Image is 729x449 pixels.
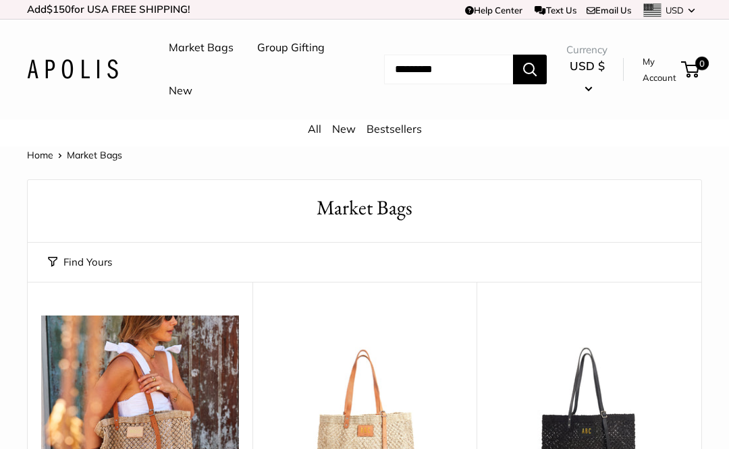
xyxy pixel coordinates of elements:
a: Bestsellers [367,122,422,136]
a: All [308,122,321,136]
a: Market Bags [169,38,234,58]
img: Apolis [27,59,118,79]
a: New [332,122,356,136]
a: 0 [682,61,699,78]
button: USD $ [566,55,607,98]
nav: Breadcrumb [27,146,122,164]
a: Home [27,149,53,161]
input: Search... [384,55,513,84]
button: Search [513,55,547,84]
span: USD [666,5,684,16]
a: My Account [643,53,676,86]
a: Help Center [465,5,522,16]
span: Market Bags [67,149,122,161]
h1: Market Bags [48,193,681,222]
a: Group Gifting [257,38,325,58]
button: Find Yours [48,253,112,272]
span: Currency [566,40,607,59]
a: Text Us [535,5,576,16]
span: 0 [695,57,709,70]
span: $150 [47,3,71,16]
span: USD $ [570,59,605,73]
a: New [169,81,192,101]
a: Email Us [587,5,631,16]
